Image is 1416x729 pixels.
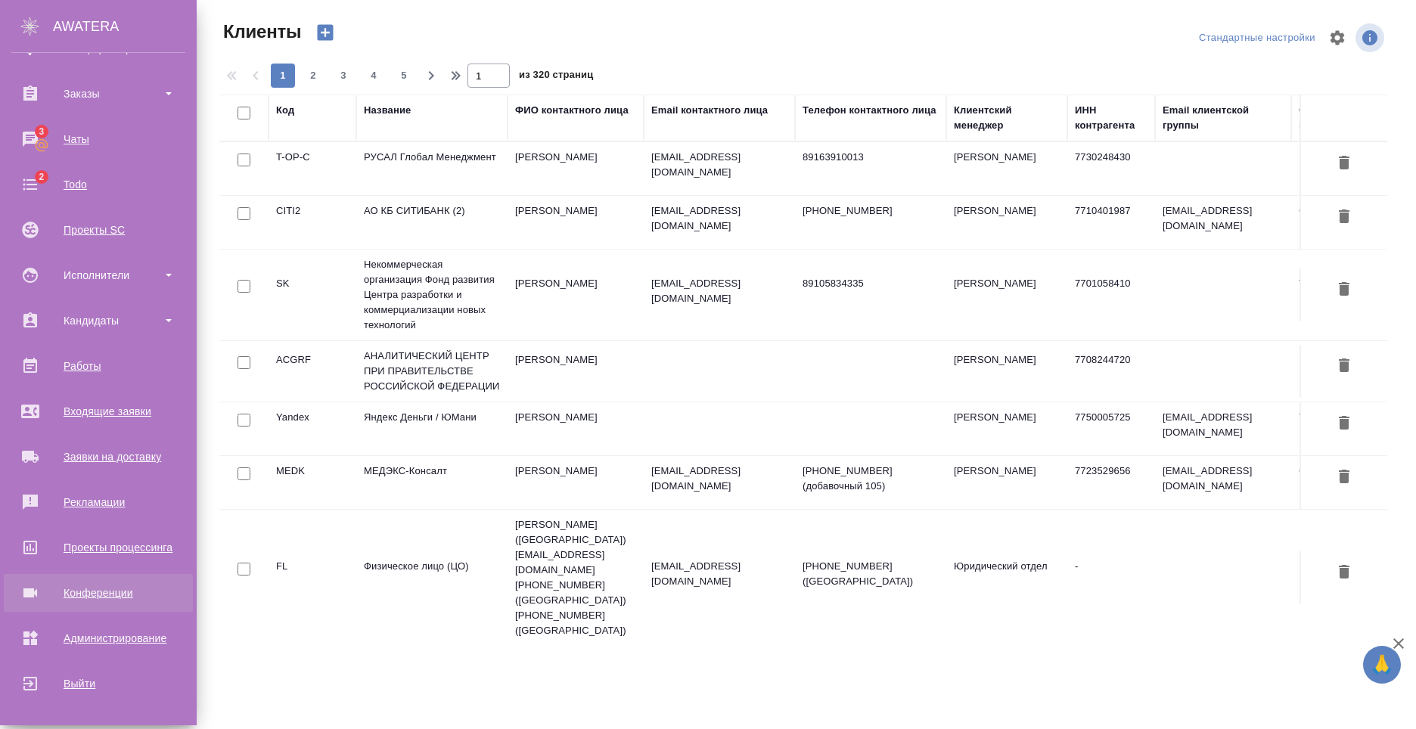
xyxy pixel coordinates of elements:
p: 89163910013 [803,150,939,165]
div: Клиентский менеджер [954,103,1060,133]
p: [PHONE_NUMBER] [803,203,939,219]
p: [PHONE_NUMBER] ([GEOGRAPHIC_DATA]) [803,559,939,589]
div: Телефон контактного лица [803,103,936,118]
div: Email клиентской группы [1163,103,1284,133]
button: 🙏 [1363,646,1401,684]
div: Чаты [11,128,185,150]
td: Юридический отдел [946,551,1067,604]
div: Email контактного лица [651,103,768,118]
button: 5 [392,64,416,88]
span: из 320 страниц [519,66,593,88]
td: Яндекс Деньги / ЮМани [356,402,508,455]
button: 4 [362,64,386,88]
span: 3 [29,124,53,139]
div: Кандидаты [11,309,185,332]
button: Удалить [1331,410,1357,438]
td: CITI2 [269,196,356,249]
p: [EMAIL_ADDRESS][DOMAIN_NAME] [651,464,787,494]
button: Удалить [1331,276,1357,304]
td: [PERSON_NAME] [508,345,644,398]
td: - [1067,551,1155,604]
p: 89105834335 [803,276,939,291]
div: Проекты SC [11,219,185,241]
td: [EMAIL_ADDRESS][DOMAIN_NAME] [1155,402,1291,455]
div: Администрирование [11,627,185,650]
button: Удалить [1331,464,1357,492]
div: Заказы [11,82,185,105]
div: Рекламации [11,491,185,513]
a: Администрирование [4,619,193,657]
td: [PERSON_NAME] [946,456,1067,509]
td: [PERSON_NAME] [508,402,644,455]
a: Рекламации [4,483,193,521]
div: Исполнители [11,264,185,287]
a: Проекты процессинга [4,529,193,566]
td: [PERSON_NAME] [508,142,644,195]
a: Конференции [4,574,193,612]
span: 3 [331,68,356,83]
td: [PERSON_NAME] [508,268,644,321]
span: 2 [29,169,53,185]
td: Физическое лицо (ЦО) [356,551,508,604]
td: АНАЛИТИЧЕСКИЙ ЦЕНТР ПРИ ПРАВИТЕЛЬСТВЕ РОССИЙСКОЙ ФЕДЕРАЦИИ [356,341,508,402]
td: ЦО [1291,551,1412,604]
td: 7701058410 [1067,268,1155,321]
td: 7710401987 [1067,196,1155,249]
td: ACGRF [269,345,356,398]
td: Таганка [1291,402,1412,455]
td: [PERSON_NAME] [946,142,1067,195]
span: 🙏 [1369,649,1395,681]
td: Некоммерческая организация Фонд развития Центра разработки и коммерциализации новых технологий [356,250,508,340]
div: Проекты процессинга [11,536,185,559]
td: [PERSON_NAME] [946,345,1067,398]
span: 4 [362,68,386,83]
span: 5 [392,68,416,83]
td: МЕДЭКС-Консалт [356,456,508,509]
a: Проекты SC [4,211,193,249]
td: [EMAIL_ADDRESS][DOMAIN_NAME] [1155,196,1291,249]
button: Удалить [1331,203,1357,231]
td: [PERSON_NAME] [946,268,1067,321]
p: [PHONE_NUMBER] (добавочный 105) [803,464,939,494]
td: 7708244720 [1067,345,1155,398]
span: Клиенты [219,20,301,44]
a: 2Todo [4,166,193,203]
button: 2 [301,64,325,88]
td: [EMAIL_ADDRESS][DOMAIN_NAME] [1155,456,1291,509]
button: Удалить [1331,352,1357,380]
span: Посмотреть информацию [1355,23,1387,52]
span: 2 [301,68,325,83]
div: ИНН контрагента [1075,103,1147,133]
p: [EMAIL_ADDRESS][DOMAIN_NAME] [651,203,787,234]
a: Выйти [4,665,193,703]
div: Ответственная команда [1299,103,1405,133]
a: Работы [4,347,193,385]
a: Входящие заявки [4,392,193,430]
td: [PERSON_NAME] [508,456,644,509]
td: Сити [1291,196,1412,249]
td: T-OP-C [269,142,356,195]
button: Удалить [1331,150,1357,178]
td: Технический [1291,268,1412,321]
div: Выйти [11,672,185,695]
div: Todo [11,173,185,196]
td: [PERSON_NAME] [508,196,644,249]
td: Yandex [269,402,356,455]
button: Создать [307,20,343,45]
div: Конференции [11,582,185,604]
p: [EMAIL_ADDRESS][DOMAIN_NAME] [651,150,787,180]
p: [EMAIL_ADDRESS][DOMAIN_NAME] [651,559,787,589]
td: РУСАЛ Глобал Менеджмент [356,142,508,195]
td: 7730248430 [1067,142,1155,195]
td: [PERSON_NAME] [946,402,1067,455]
button: Удалить [1331,559,1357,587]
td: 7723529656 [1067,456,1155,509]
span: Настроить таблицу [1319,20,1355,56]
div: Название [364,103,411,118]
a: 3Чаты [4,120,193,158]
td: [PERSON_NAME] ([GEOGRAPHIC_DATA]) [EMAIL_ADDRESS][DOMAIN_NAME] [PHONE_NUMBER] ([GEOGRAPHIC_DATA])... [508,510,644,646]
a: Заявки на доставку [4,438,193,476]
div: ФИО контактного лица [515,103,629,118]
div: Код [276,103,294,118]
td: Сити3 [1291,456,1412,509]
